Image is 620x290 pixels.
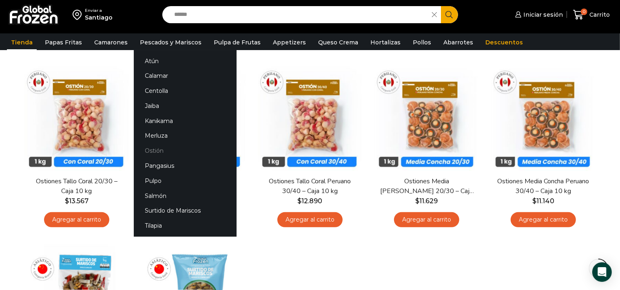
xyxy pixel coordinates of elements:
[366,35,405,50] a: Hortalizas
[90,35,132,50] a: Camarones
[532,197,536,205] span: $
[134,53,237,68] a: Atún
[134,143,237,158] a: Ostión
[134,158,237,174] a: Pangasius
[210,35,265,50] a: Pulpa de Frutas
[496,177,590,196] a: Ostiones Media Concha Peruano 30/40 – Caja 10 kg
[136,35,206,50] a: Pescados y Mariscos
[532,197,554,205] bdi: 11.140
[134,98,237,113] a: Jaiba
[44,212,109,227] a: Agregar al carrito: “Ostiones Tallo Coral 20/30 - Caja 10 kg”
[581,9,587,15] span: 0
[65,197,89,205] bdi: 13.567
[134,128,237,143] a: Merluza
[134,218,237,233] a: Tilapia
[571,5,612,24] a: 0 Carrito
[134,83,237,99] a: Centolla
[7,35,37,50] a: Tienda
[134,203,237,218] a: Surtido de Mariscos
[134,68,237,83] a: Calamar
[85,8,113,13] div: Enviar a
[269,35,310,50] a: Appetizers
[298,197,323,205] bdi: 12.890
[394,212,459,227] a: Agregar al carrito: “Ostiones Media Concha Peruano 20/30 - Caja 10 kg”
[439,35,477,50] a: Abarrotes
[65,197,69,205] span: $
[513,7,563,23] a: Iniciar sesión
[73,8,85,22] img: address-field-icon.svg
[298,197,302,205] span: $
[481,35,527,50] a: Descuentos
[134,188,237,203] a: Salmón
[511,212,576,227] a: Agregar al carrito: “Ostiones Media Concha Peruano 30/40 - Caja 10 kg”
[416,197,438,205] bdi: 11.629
[441,6,458,23] button: Search button
[587,11,610,19] span: Carrito
[314,35,362,50] a: Queso Crema
[416,197,420,205] span: $
[41,35,86,50] a: Papas Fritas
[30,177,124,196] a: Ostiones Tallo Coral 20/30 – Caja 10 kg
[521,11,563,19] span: Iniciar sesión
[409,35,435,50] a: Pollos
[263,177,357,196] a: Ostiones Tallo Coral Peruano 30/40 – Caja 10 kg
[277,212,343,227] a: Agregar al carrito: “Ostiones Tallo Coral Peruano 30/40 - Caja 10 kg”
[592,262,612,282] div: Open Intercom Messenger
[134,173,237,188] a: Pulpo
[380,177,474,196] a: Ostiones Media [PERSON_NAME] 20/30 – Caja 10 kg
[85,13,113,22] div: Santiago
[134,113,237,128] a: Kanikama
